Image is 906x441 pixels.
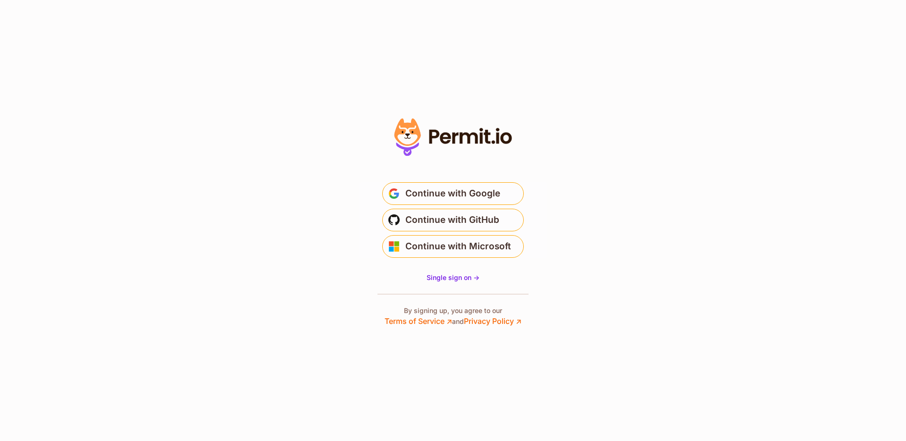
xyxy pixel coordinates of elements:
span: Single sign on -> [427,273,479,281]
a: Single sign on -> [427,273,479,282]
button: Continue with Microsoft [382,235,524,258]
button: Continue with Google [382,182,524,205]
p: By signing up, you agree to our and [385,306,521,327]
button: Continue with GitHub [382,209,524,231]
span: Continue with Google [405,186,500,201]
a: Terms of Service ↗ [385,316,452,326]
span: Continue with GitHub [405,212,499,228]
a: Privacy Policy ↗ [464,316,521,326]
span: Continue with Microsoft [405,239,511,254]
